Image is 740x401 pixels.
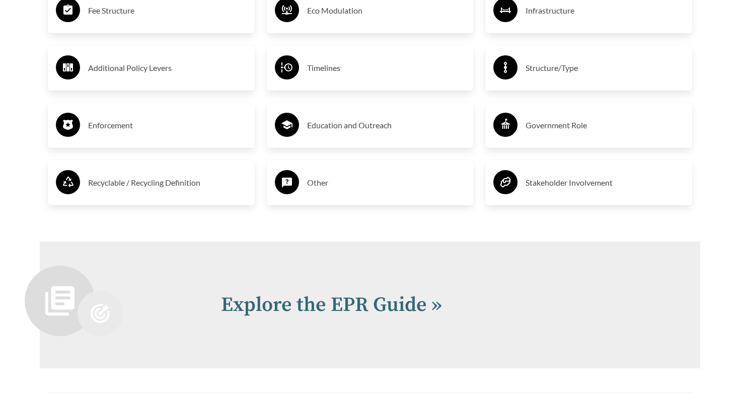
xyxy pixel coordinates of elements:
[526,3,684,19] h3: Infrastructure
[307,60,466,76] h3: Timelines
[526,60,684,76] h3: Structure/Type
[88,117,247,133] h3: Enforcement
[307,3,466,19] h3: Eco Modulation
[88,3,247,19] h3: Fee Structure
[221,292,442,317] a: Explore the EPR Guide »
[526,117,684,133] h3: Government Role
[307,175,466,191] h3: Other
[526,175,684,191] h3: Stakeholder Involvement
[88,175,247,191] h3: Recyclable / Recycling Definition
[307,117,466,133] h3: Education and Outreach
[88,60,247,76] h3: Additional Policy Levers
